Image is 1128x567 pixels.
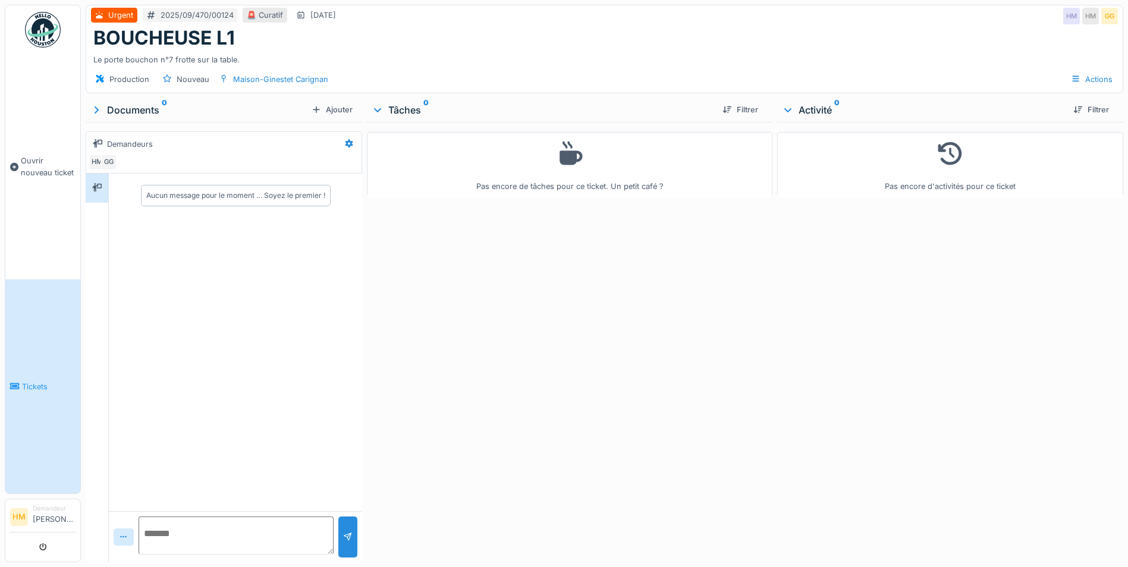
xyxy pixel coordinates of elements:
div: Production [109,74,149,85]
div: 2025/09/470/00124 [161,10,234,21]
div: HM [1082,8,1099,24]
a: Ouvrir nouveau ticket [5,54,80,279]
a: HM Demandeur[PERSON_NAME] [10,504,76,533]
div: Nouveau [177,74,209,85]
div: Filtrer [1069,102,1114,118]
div: Urgent [108,10,133,21]
div: Demandeurs [107,138,153,150]
div: Le porte bouchon n°7 frotte sur la table. [93,49,1116,65]
div: [DATE] [310,10,336,21]
div: Ajouter [307,102,357,118]
span: Tickets [22,381,76,392]
div: 🚨 Curatif [247,10,283,21]
div: Activité [782,103,1064,117]
h1: BOUCHEUSE L1 [93,27,235,49]
div: Pas encore de tâches pour ce ticket. Un petit café ? [375,137,765,193]
div: HM [1063,8,1080,24]
sup: 0 [834,103,840,117]
div: Aucun message pour le moment … Soyez le premier ! [146,190,325,201]
div: Tâches [372,103,713,117]
div: GG [1101,8,1118,24]
sup: 0 [423,103,429,117]
a: Tickets [5,279,80,493]
div: Demandeur [33,504,76,513]
div: Documents [90,103,307,117]
div: HM [89,154,105,171]
div: GG [100,154,117,171]
sup: 0 [162,103,167,117]
img: Badge_color-CXgf-gQk.svg [25,12,61,48]
li: HM [10,508,28,526]
li: [PERSON_NAME] [33,504,76,530]
span: Ouvrir nouveau ticket [21,155,76,178]
div: Filtrer [718,102,763,118]
div: Actions [1066,71,1118,88]
div: Pas encore d'activités pour ce ticket [785,137,1116,193]
div: Maison-Ginestet Carignan [233,74,328,85]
